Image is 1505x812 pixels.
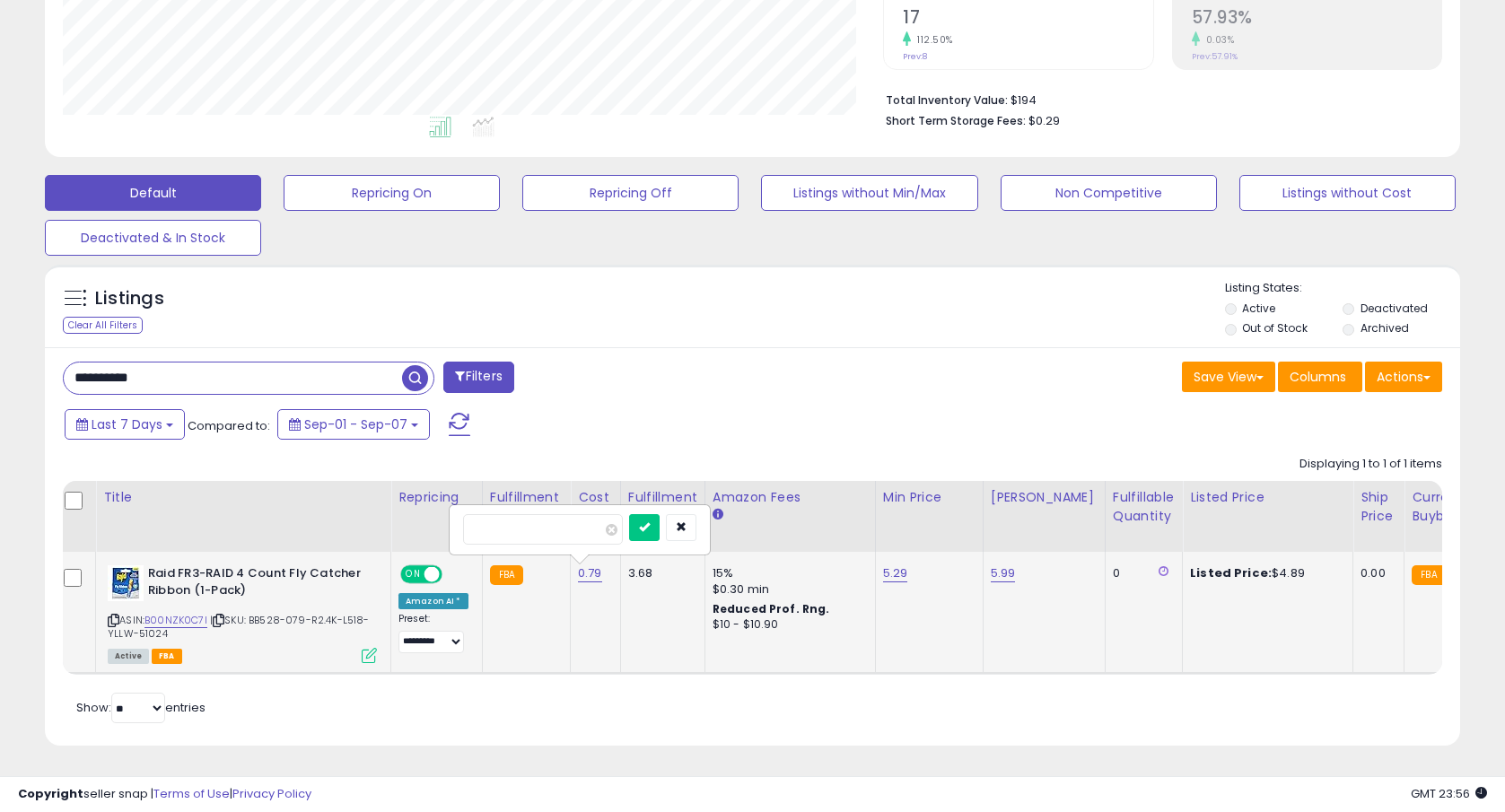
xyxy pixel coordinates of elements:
[95,286,164,311] h5: Listings
[1365,362,1442,392] button: Actions
[1190,488,1345,507] div: Listed Price
[713,601,830,616] b: Reduced Prof. Rng.
[277,409,430,440] button: Sep-01 - Sep-07
[578,564,602,582] a: 0.79
[152,649,182,664] span: FBA
[18,785,83,802] strong: Copyright
[1278,362,1362,392] button: Columns
[713,617,862,633] div: $10 - $10.90
[65,409,185,440] button: Last 7 Days
[991,488,1098,507] div: [PERSON_NAME]
[1290,368,1346,386] span: Columns
[490,565,523,585] small: FBA
[1200,33,1235,47] small: 0.03%
[443,362,513,393] button: Filters
[398,613,468,653] div: Preset:
[1361,320,1409,336] label: Archived
[903,7,1152,31] h2: 17
[886,88,1429,109] li: $194
[92,415,162,433] span: Last 7 Days
[108,565,144,601] img: 41yZ1ZDnAeL._SL40_.jpg
[886,113,1026,128] b: Short Term Storage Fees:
[761,175,977,211] button: Listings without Min/Max
[398,488,475,507] div: Repricing
[440,567,468,582] span: OFF
[1361,488,1396,526] div: Ship Price
[1113,488,1175,526] div: Fulfillable Quantity
[1028,112,1060,129] span: $0.29
[713,565,862,581] div: 15%
[991,564,1016,582] a: 5.99
[1239,175,1456,211] button: Listings without Cost
[153,785,230,802] a: Terms of Use
[144,613,207,628] a: B00NZK0C7I
[1361,301,1428,316] label: Deactivated
[1190,564,1272,581] b: Listed Price:
[108,565,377,661] div: ASIN:
[76,699,206,716] span: Show: entries
[1361,565,1390,581] div: 0.00
[398,593,468,609] div: Amazon AI *
[713,488,868,507] div: Amazon Fees
[886,92,1008,108] b: Total Inventory Value:
[402,567,424,582] span: ON
[1242,301,1275,316] label: Active
[188,417,270,434] span: Compared to:
[1225,280,1460,297] p: Listing States:
[1412,488,1504,526] div: Current Buybox Price
[1113,565,1168,581] div: 0
[883,564,908,582] a: 5.29
[1001,175,1217,211] button: Non Competitive
[911,33,953,47] small: 112.50%
[490,488,563,507] div: Fulfillment
[45,175,261,211] button: Default
[628,488,697,526] div: Fulfillment Cost
[903,51,927,62] small: Prev: 8
[1412,565,1445,585] small: FBA
[103,488,383,507] div: Title
[1192,7,1441,31] h2: 57.93%
[1242,320,1308,336] label: Out of Stock
[45,220,261,256] button: Deactivated & In Stock
[304,415,407,433] span: Sep-01 - Sep-07
[628,565,691,581] div: 3.68
[1190,565,1339,581] div: $4.89
[284,175,500,211] button: Repricing On
[232,785,311,802] a: Privacy Policy
[108,649,149,664] span: All listings currently available for purchase on Amazon
[1182,362,1275,392] button: Save View
[1192,51,1238,62] small: Prev: 57.91%
[148,565,366,603] b: Raid FR3-RAID 4 Count Fly Catcher Ribbon (1-Pack)
[883,488,976,507] div: Min Price
[108,613,370,640] span: | SKU: BB528-079-R2.4K-L518-YLLW-51024
[713,507,723,523] small: Amazon Fees.
[1411,785,1487,802] span: 2025-09-15 23:56 GMT
[18,786,311,803] div: seller snap | |
[1299,456,1442,473] div: Displaying 1 to 1 of 1 items
[578,488,613,507] div: Cost
[713,581,862,598] div: $0.30 min
[63,317,143,334] div: Clear All Filters
[522,175,739,211] button: Repricing Off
